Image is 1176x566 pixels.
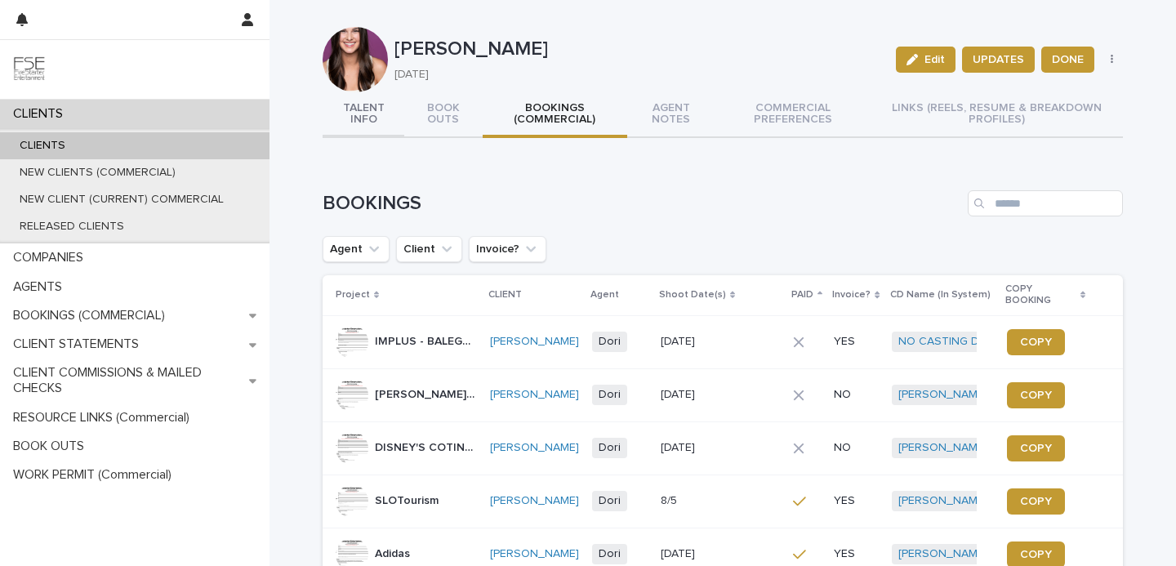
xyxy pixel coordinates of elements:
[490,388,579,402] a: [PERSON_NAME]
[898,441,987,455] a: [PERSON_NAME]
[659,286,726,304] p: Shoot Date(s)
[394,68,876,82] p: [DATE]
[1007,382,1065,408] a: COPY
[375,491,442,508] p: SLOTourism
[7,250,96,265] p: COMPANIES
[323,368,1123,421] tr: [PERSON_NAME] Sonoma x Breville[PERSON_NAME] Sonoma x Breville [PERSON_NAME] Dori[DATE][DATE] NO[...
[490,494,579,508] a: [PERSON_NAME]
[488,286,522,304] p: CLIENT
[1020,443,1052,454] span: COPY
[7,279,75,295] p: AGENTS
[1005,280,1076,310] p: COPY BOOKING
[968,190,1123,216] input: Search
[661,544,698,561] p: [DATE]
[661,438,698,455] p: [DATE]
[715,92,871,138] button: COMMERCIAL PREFERENCES
[396,236,462,262] button: Client
[832,286,871,304] p: Invoice?
[898,335,1027,349] a: NO CASTING DIRECTOR
[1007,329,1065,355] a: COPY
[323,192,961,216] h1: BOOKINGS
[791,286,813,304] p: PAID
[490,335,579,349] a: [PERSON_NAME]
[7,336,152,352] p: CLIENT STATEMENTS
[592,385,627,405] span: Dori
[898,388,987,402] a: [PERSON_NAME]
[1020,496,1052,507] span: COPY
[898,547,987,561] a: [PERSON_NAME]
[592,438,627,458] span: Dori
[375,332,480,349] p: IMPLUS - BALEGA | Athletic Sock Brand
[962,47,1035,73] button: UPDATES
[592,544,627,564] span: Dori
[834,335,878,349] p: YES
[7,220,137,234] p: RELEASED CLIENTS
[1020,549,1052,560] span: COPY
[490,547,579,561] a: [PERSON_NAME]
[1007,488,1065,515] a: COPY
[7,193,237,207] p: NEW CLIENT (CURRENT) COMMERCIAL
[7,139,78,153] p: CLIENTS
[592,332,627,352] span: Dori
[13,53,46,86] img: 9JgRvJ3ETPGCJDhvPVA5
[469,236,546,262] button: Invoice?
[627,92,715,138] button: AGENT NOTES
[7,410,203,426] p: RESOURCE LINKS (Commercial)
[323,236,390,262] button: Agent
[483,92,627,138] button: BOOKINGS (COMMERCIAL)
[973,51,1024,68] span: UPDATES
[7,439,97,454] p: BOOK OUTS
[871,92,1123,138] button: LINKS (REELS, RESUME & BREAKDOWN PROFILES)
[1052,51,1084,68] span: DONE
[834,494,878,508] p: YES
[375,385,480,402] p: Williams Sonoma x Breville
[7,467,185,483] p: WORK PERMIT (Commercial)
[924,54,945,65] span: Edit
[1020,336,1052,348] span: COPY
[590,286,619,304] p: Agent
[394,38,883,61] p: [PERSON_NAME]
[375,438,480,455] p: DISNEY'S COTINO SHOOT IN RANCHO MIRAGE
[1020,390,1052,401] span: COPY
[490,441,579,455] a: [PERSON_NAME]
[592,491,627,511] span: Dori
[890,286,991,304] p: CD Name (In System)
[323,475,1123,528] tr: SLOTourismSLOTourism [PERSON_NAME] Dori8/58/5 YES[PERSON_NAME] COPY
[834,547,878,561] p: YES
[336,286,370,304] p: Project
[661,385,698,402] p: [DATE]
[323,421,1123,475] tr: DISNEY'S COTINO SHOOT IN [GEOGRAPHIC_DATA]DISNEY'S COTINO SHOOT IN [GEOGRAPHIC_DATA] [PERSON_NAME...
[1007,435,1065,461] a: COPY
[7,106,76,122] p: CLIENTS
[7,166,189,180] p: NEW CLIENTS (COMMERCIAL)
[323,315,1123,368] tr: IMPLUS - BALEGA | Athletic Sock BrandIMPLUS - BALEGA | Athletic Sock Brand [PERSON_NAME] Dori[DAT...
[661,491,680,508] p: 8/5
[834,388,878,402] p: NO
[7,365,249,396] p: CLIENT COMMISSIONS & MAILED CHECKS
[834,441,878,455] p: NO
[404,92,483,138] button: BOOK OUTS
[896,47,955,73] button: Edit
[375,544,413,561] p: Adidas
[661,332,698,349] p: [DATE]
[323,92,404,138] button: TALENT INFO
[1041,47,1094,73] button: DONE
[898,494,987,508] a: [PERSON_NAME]
[7,308,178,323] p: BOOKINGS (COMMERCIAL)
